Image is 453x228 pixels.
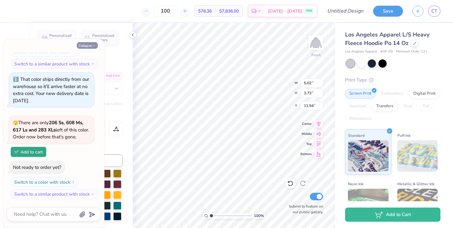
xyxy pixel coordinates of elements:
[254,213,264,219] span: 100 %
[348,189,389,220] img: Neon Ink
[14,150,19,154] img: Add to cart
[431,8,437,15] span: CT
[285,203,323,215] label: Submit to feature on our public gallery.
[198,8,212,14] span: $78.36
[399,102,417,111] div: Vinyl
[306,9,312,13] span: FREE
[92,33,115,42] span: Personalized Numbers
[345,76,440,84] div: Print Type
[11,59,98,69] button: Switch to a similar product with stock
[300,152,312,156] span: Bottom
[322,5,368,17] input: Untitled Design
[345,49,377,54] span: Los Angeles Apparel
[13,120,18,126] span: 🫣
[268,8,302,14] span: [DATE] - [DATE]
[348,132,365,139] span: Standard
[397,140,438,172] img: Puff Ink
[49,33,72,42] span: Personalized Names
[13,120,83,133] strong: 206 Ss, 608 Ms, 617 Ls and 283 XLs
[11,147,46,157] button: Add to cart
[219,8,239,14] span: $7,836.00
[91,192,95,196] img: Switch to a similar product with stock
[372,102,397,111] div: Transfers
[345,31,429,47] span: Los Angeles Apparel L/S Heavy Fleece Hoodie Po 14 Oz
[11,177,79,187] button: Switch to a color with stock
[373,6,403,17] button: Save
[310,36,322,49] img: Front
[428,6,440,17] a: CT
[71,180,75,184] img: Switch to a color with stock
[11,189,98,199] button: Switch to a similar product with stock
[98,72,123,80] div: Add Font
[396,49,428,54] span: Minimum Order: 12 +
[71,50,75,54] img: Switch to a color with stock
[380,49,393,54] span: # HF-09
[345,114,376,124] div: Rhinestones
[345,102,370,111] div: Applique
[300,142,312,146] span: Top
[397,189,438,220] img: Metallic & Glitter Ink
[419,102,433,111] div: Foil
[311,52,321,58] div: Front
[11,47,79,57] button: Switch to a color with stock
[153,5,178,17] input: – –
[13,76,89,104] div: That color ships directly from our warehouse so it’ll arrive faster at no extra cost. Your new de...
[345,89,376,98] div: Screen Print
[300,122,312,126] span: Center
[13,120,89,140] span: There are only left of this color. Order now before that's gone.
[13,164,61,170] div: Not ready to order yet?
[300,132,312,136] span: Middle
[91,62,95,66] img: Switch to a similar product with stock
[77,42,98,49] button: Collapse
[397,181,434,187] span: Metallic & Glitter Ink
[348,181,363,187] span: Neon Ink
[377,89,407,98] div: Embroidery
[397,132,411,139] span: Puff Ink
[409,89,440,98] div: Digital Print
[345,208,440,222] button: Add to Cart
[348,140,389,172] img: Standard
